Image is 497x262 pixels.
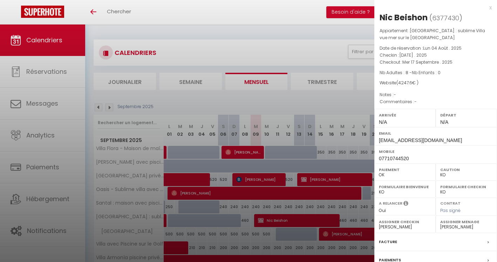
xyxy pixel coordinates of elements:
p: Notes : [380,91,492,98]
span: Nb Enfants : 0 [412,70,441,76]
label: Facture [379,238,397,246]
label: A relancer [379,200,402,206]
label: Caution [440,166,492,173]
p: Commentaires : [380,98,492,105]
label: Contrat [440,200,461,205]
span: - [394,92,396,98]
span: ( € ) [396,80,418,86]
label: Formulaire Bienvenue [379,183,431,190]
label: Paiement [379,166,431,173]
i: Sélectionner OUI si vous souhaiter envoyer les séquences de messages post-checkout [403,200,408,208]
div: x [374,3,492,12]
label: Assigner Menage [440,218,492,225]
label: Assigner Checkin [379,218,431,225]
span: 4247.6 [398,80,412,86]
p: Checkout : [380,59,492,66]
span: Mer 17 Septembre . 2025 [402,59,452,65]
span: 07710744520 [379,156,409,161]
span: N/A [440,119,448,125]
label: Formulaire Checkin [440,183,492,190]
span: Nb Adultes : 8 - [380,70,441,76]
label: Email [379,130,492,137]
span: 6377430 [432,14,459,22]
p: Appartement : [380,27,492,41]
div: Website [380,80,492,86]
span: [DATE] . 2025 [399,52,427,58]
label: Départ [440,112,492,119]
span: Pas signé [440,207,461,213]
span: [EMAIL_ADDRESS][DOMAIN_NAME] [379,137,462,143]
span: [GEOGRAPHIC_DATA] : sublime Villa vue mer sur le [GEOGRAPHIC_DATA] [380,28,485,41]
label: Arrivée [379,112,431,119]
p: Checkin : [380,52,492,59]
span: Lun 04 Août . 2025 [423,45,462,51]
div: Nic Beishon [380,12,428,23]
span: ( ) [429,13,462,23]
p: Date de réservation : [380,45,492,52]
span: - [414,99,417,105]
label: Mobile [379,148,492,155]
span: N/A [379,119,387,125]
